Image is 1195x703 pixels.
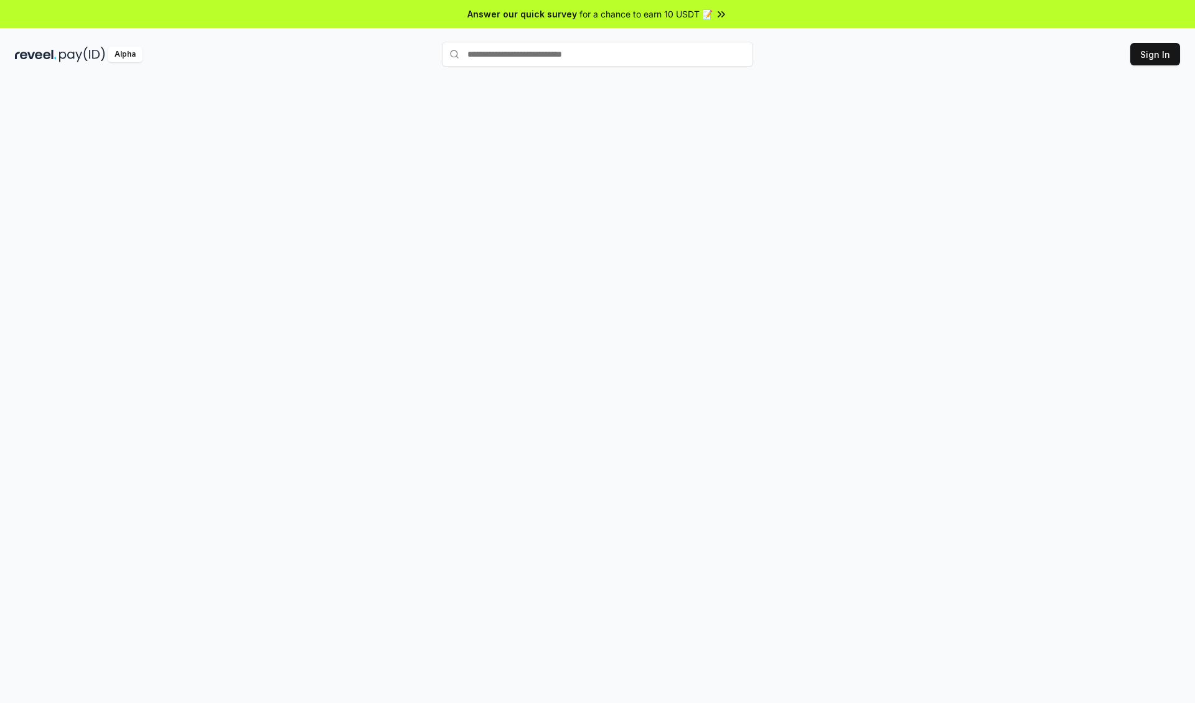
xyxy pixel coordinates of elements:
button: Sign In [1130,43,1180,65]
img: pay_id [59,47,105,62]
img: reveel_dark [15,47,57,62]
span: Answer our quick survey [467,7,577,21]
div: Alpha [108,47,143,62]
span: for a chance to earn 10 USDT 📝 [579,7,713,21]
